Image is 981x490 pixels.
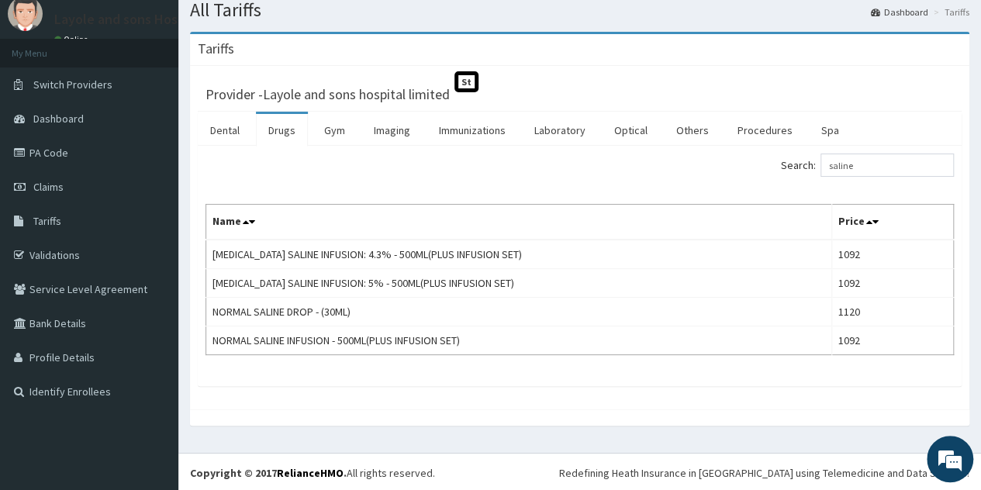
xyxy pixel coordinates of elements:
[54,34,92,45] a: Online
[831,326,953,355] td: 1092
[427,114,518,147] a: Immunizations
[33,214,61,228] span: Tariffs
[277,466,344,480] a: RelianceHMO
[54,12,206,26] p: Layole and sons Hospital
[81,87,261,107] div: Chat with us now
[831,240,953,269] td: 1092
[781,154,954,177] label: Search:
[559,465,969,481] div: Redefining Heath Insurance in [GEOGRAPHIC_DATA] using Telemedicine and Data Science!
[361,114,423,147] a: Imaging
[809,114,851,147] a: Spa
[725,114,805,147] a: Procedures
[871,5,928,19] a: Dashboard
[206,326,832,355] td: NORMAL SALINE INFUSION - 500ML(PLUS INFUSION SET)
[820,154,954,177] input: Search:
[206,298,832,326] td: NORMAL SALINE DROP - (30ML)
[831,205,953,240] th: Price
[33,112,84,126] span: Dashboard
[8,326,295,380] textarea: Type your message and hit 'Enter'
[206,88,450,102] h3: Provider - Layole and sons hospital limited
[206,205,832,240] th: Name
[33,180,64,194] span: Claims
[29,78,63,116] img: d_794563401_company_1708531726252_794563401
[254,8,292,45] div: Minimize live chat window
[930,5,969,19] li: Tariffs
[90,147,214,303] span: We're online!
[522,114,598,147] a: Laboratory
[454,71,478,92] span: St
[198,42,234,56] h3: Tariffs
[256,114,308,147] a: Drugs
[831,269,953,298] td: 1092
[206,269,832,298] td: [MEDICAL_DATA] SALINE INFUSION: 5% - 500ML(PLUS INFUSION SET)
[664,114,721,147] a: Others
[831,298,953,326] td: 1120
[602,114,660,147] a: Optical
[198,114,252,147] a: Dental
[206,240,832,269] td: [MEDICAL_DATA] SALINE INFUSION: 4.3% - 500ML(PLUS INFUSION SET)
[312,114,358,147] a: Gym
[190,466,347,480] strong: Copyright © 2017 .
[33,78,112,91] span: Switch Providers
